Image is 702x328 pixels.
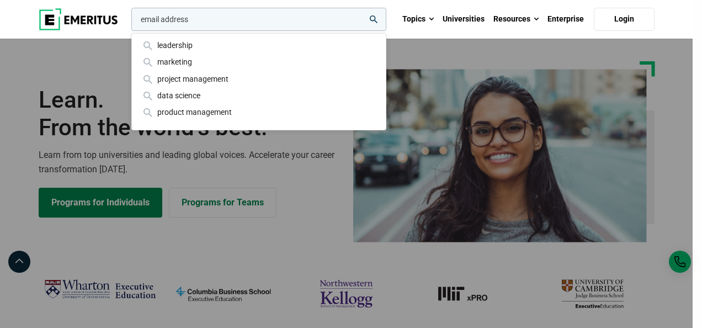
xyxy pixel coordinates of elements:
input: woocommerce-product-search-field-0 [131,8,386,31]
div: marketing [141,56,377,68]
div: project management [141,73,377,85]
a: Login [594,8,655,31]
div: leadership [141,39,377,51]
div: data science [141,89,377,102]
div: product management [141,106,377,118]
